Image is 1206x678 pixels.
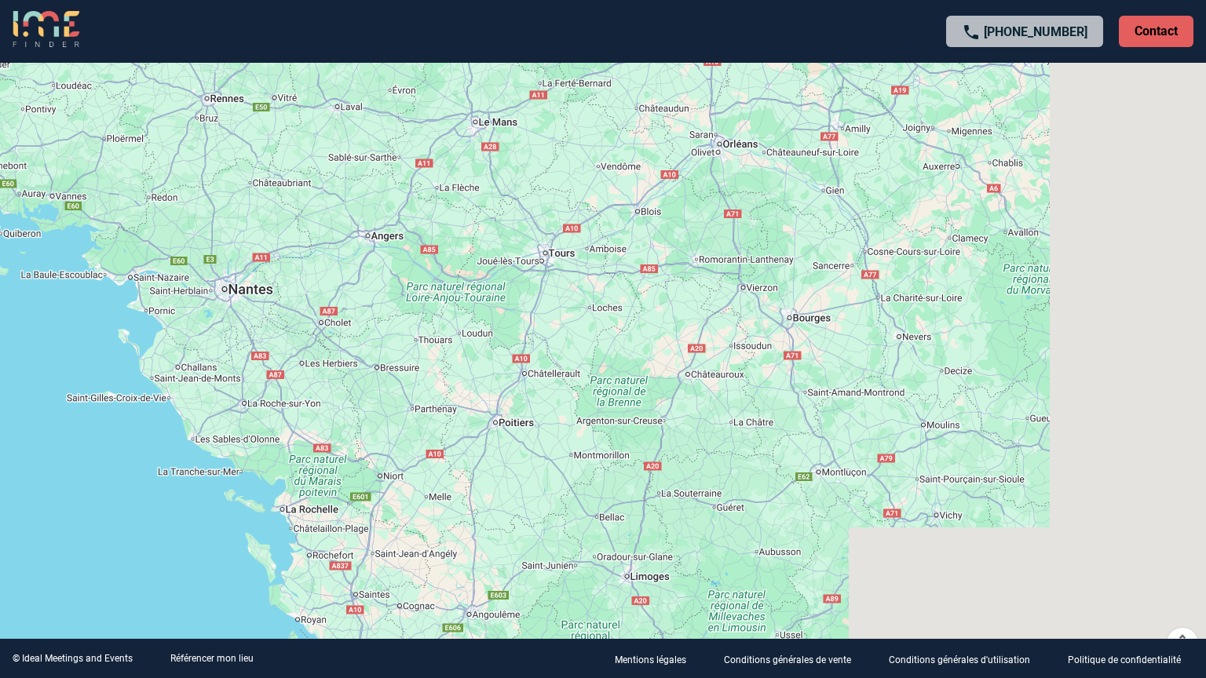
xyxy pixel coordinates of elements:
[889,654,1030,665] p: Conditions générales d'utilisation
[1119,16,1193,47] p: Contact
[615,654,686,665] p: Mentions légales
[876,651,1055,666] a: Conditions générales d'utilisation
[1068,654,1181,665] p: Politique de confidentialité
[13,653,133,664] div: © Ideal Meetings and Events
[1055,651,1206,666] a: Politique de confidentialité
[962,23,981,42] img: call-24-px.png
[170,653,254,664] a: Référencer mon lieu
[984,24,1087,39] a: [PHONE_NUMBER]
[724,654,851,665] p: Conditions générales de vente
[602,651,711,666] a: Mentions légales
[711,651,876,666] a: Conditions générales de vente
